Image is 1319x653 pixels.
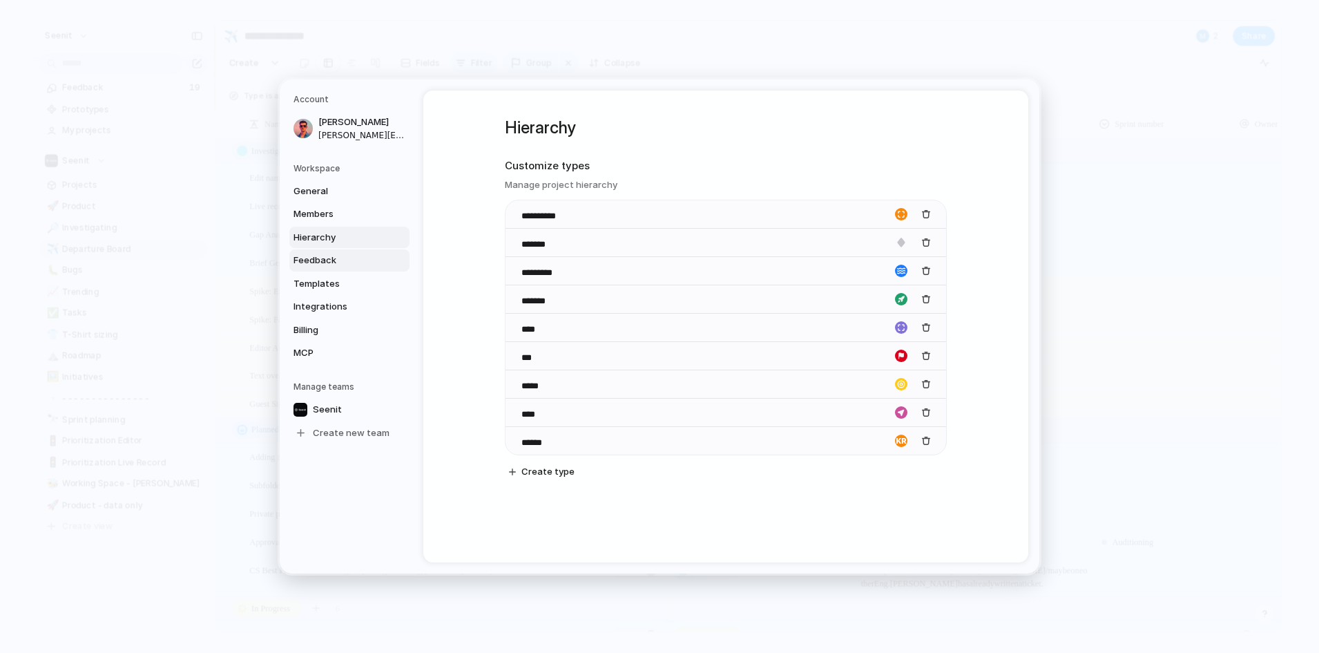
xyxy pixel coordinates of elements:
[505,115,947,140] h1: Hierarchy
[503,462,580,482] button: Create type
[289,296,410,318] a: Integrations
[289,399,410,421] a: Seenit
[289,273,410,295] a: Templates
[505,158,947,174] h2: Customize types
[289,203,410,225] a: Members
[293,381,410,393] h5: Manage teams
[289,342,410,364] a: MCP
[289,111,410,146] a: [PERSON_NAME][PERSON_NAME][EMAIL_ADDRESS][DOMAIN_NAME]
[289,422,410,444] a: Create new team
[289,180,410,202] a: General
[313,426,389,440] span: Create new team
[289,249,410,272] a: Feedback
[293,162,410,175] h5: Workspace
[521,465,575,479] span: Create type
[293,254,382,267] span: Feedback
[293,207,382,221] span: Members
[293,277,382,291] span: Templates
[293,300,382,314] span: Integrations
[289,319,410,341] a: Billing
[318,115,407,129] span: [PERSON_NAME]
[293,93,410,106] h5: Account
[293,231,382,245] span: Hierarchy
[293,323,382,337] span: Billing
[293,346,382,360] span: MCP
[318,129,407,142] span: [PERSON_NAME][EMAIL_ADDRESS][DOMAIN_NAME]
[505,178,947,192] h3: Manage project hierarchy
[293,184,382,198] span: General
[313,403,342,417] span: Seenit
[289,227,410,249] a: Hierarchy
